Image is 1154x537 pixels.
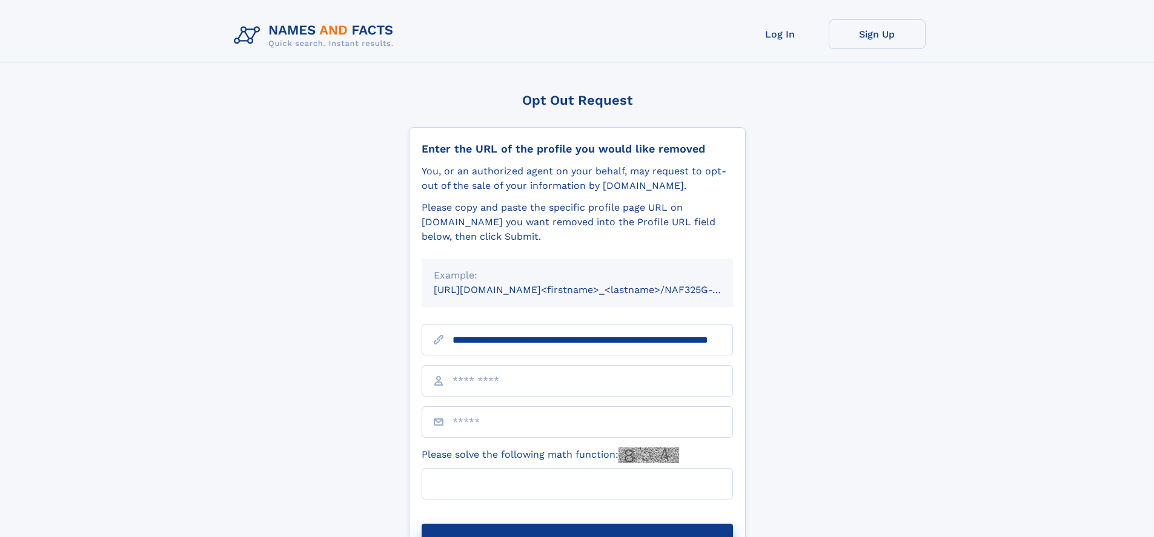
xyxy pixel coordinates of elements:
img: Logo Names and Facts [229,19,403,52]
div: Example: [434,268,721,283]
div: You, or an authorized agent on your behalf, may request to opt-out of the sale of your informatio... [422,164,733,193]
label: Please solve the following math function: [422,447,679,463]
a: Sign Up [829,19,926,49]
div: Please copy and paste the specific profile page URL on [DOMAIN_NAME] you want removed into the Pr... [422,200,733,244]
div: Opt Out Request [409,93,746,108]
div: Enter the URL of the profile you would like removed [422,142,733,156]
small: [URL][DOMAIN_NAME]<firstname>_<lastname>/NAF325G-xxxxxxxx [434,284,756,295]
a: Log In [732,19,829,49]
